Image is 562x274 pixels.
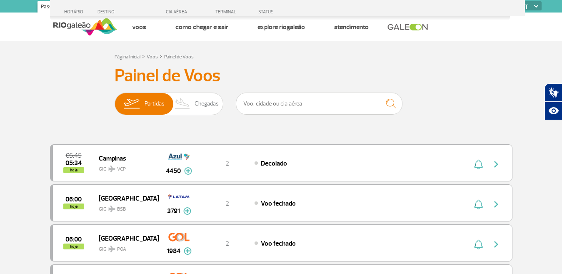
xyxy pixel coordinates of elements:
[200,9,254,15] div: TERMINAL
[99,201,152,213] span: GIG
[170,93,195,115] img: slider-desembarque
[164,54,194,60] a: Painel de Voos
[63,167,84,173] span: hoje
[52,9,98,15] div: HORÁRIO
[145,93,165,115] span: Partidas
[99,193,152,204] span: [GEOGRAPHIC_DATA]
[160,51,162,61] a: >
[261,159,287,168] span: Decolado
[184,247,192,255] img: mais-info-painel-voo.svg
[254,9,322,15] div: STATUS
[158,9,200,15] div: CIA AÉREA
[261,199,296,208] span: Voo fechado
[97,9,158,15] div: DESTINO
[117,206,126,213] span: BSB
[167,206,180,216] span: 3791
[474,239,483,249] img: sino-painel-voo.svg
[99,153,152,163] span: Campinas
[142,51,145,61] a: >
[115,54,140,60] a: Página Inicial
[108,166,115,172] img: destiny_airplane.svg
[334,23,369,31] a: Atendimento
[545,102,562,120] button: Abrir recursos assistivos.
[99,161,152,173] span: GIG
[225,159,229,168] span: 2
[474,159,483,169] img: sino-painel-voo.svg
[175,23,228,31] a: Como chegar e sair
[65,196,82,202] span: 2025-08-28 06:00:00
[99,233,152,244] span: [GEOGRAPHIC_DATA]
[545,83,562,120] div: Plugin de acessibilidade da Hand Talk.
[474,199,483,209] img: sino-painel-voo.svg
[63,244,84,249] span: hoje
[491,239,501,249] img: seta-direita-painel-voo.svg
[491,159,501,169] img: seta-direita-painel-voo.svg
[65,236,82,242] span: 2025-08-28 06:00:00
[491,199,501,209] img: seta-direita-painel-voo.svg
[257,23,305,31] a: Explore RIOgaleão
[118,93,145,115] img: slider-embarque
[184,167,192,175] img: mais-info-painel-voo.svg
[166,166,181,176] span: 4450
[167,246,180,256] span: 1984
[108,246,115,252] img: destiny_airplane.svg
[117,246,126,253] span: POA
[132,23,146,31] a: Voos
[183,207,191,215] img: mais-info-painel-voo.svg
[108,206,115,212] img: destiny_airplane.svg
[545,83,562,102] button: Abrir tradutor de língua de sinais.
[261,239,296,248] span: Voo fechado
[37,1,72,14] a: Passageiros
[225,239,229,248] span: 2
[195,93,219,115] span: Chegadas
[66,153,82,158] span: 2025-08-28 05:45:00
[147,54,158,60] a: Voos
[236,93,402,115] input: Voo, cidade ou cia aérea
[63,204,84,209] span: hoje
[225,199,229,208] span: 2
[115,65,448,86] h3: Painel de Voos
[99,241,152,253] span: GIG
[65,160,82,166] span: 2025-08-28 05:34:00
[117,166,126,173] span: VCP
